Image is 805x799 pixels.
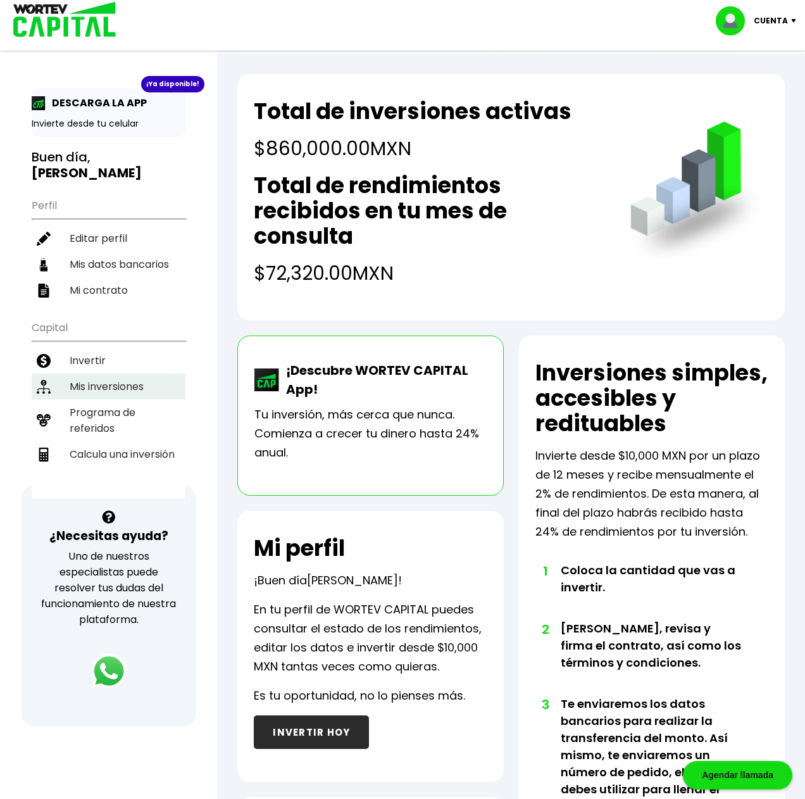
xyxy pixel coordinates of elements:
img: grafica.516fef24.png [625,122,768,265]
img: editar-icon.952d3147.svg [37,232,51,246]
h3: Buen día, [32,149,185,181]
img: inversiones-icon.6695dc30.svg [37,380,51,394]
img: datos-icon.10cf9172.svg [37,258,51,272]
h4: $860,000.00 MXN [254,134,571,163]
ul: Perfil [32,191,185,303]
img: calculadora-icon.17d418c4.svg [37,448,51,462]
h2: Total de inversiones activas [254,99,571,124]
span: 2 [542,620,548,639]
p: ¡Buen día ! [254,571,402,590]
p: Tu inversión, más cerca que nunca. Comienza a crecer tu dinero hasta 24% anual. [254,405,486,462]
img: recomiendanos-icon.9b8e9327.svg [37,413,51,427]
li: [PERSON_NAME], revisa y firma el contrato, así como los términos y condiciones. [561,620,745,695]
div: ¡Ya disponible! [141,76,204,92]
img: contrato-icon.f2db500c.svg [37,284,51,298]
h2: Inversiones simples, accesibles y redituables [535,360,768,436]
a: Invertir [32,348,185,374]
img: app-icon [32,96,46,110]
h2: Total de rendimientos recibidos en tu mes de consulta [254,173,604,249]
img: invertir-icon.b3b967d7.svg [37,354,51,368]
span: 3 [542,695,548,714]
a: Mi contrato [32,277,185,303]
a: Editar perfil [32,225,185,251]
h2: Mi perfil [254,536,345,561]
p: Invierte desde $10,000 MXN por un plazo de 12 meses y recibe mensualmente el 2% de rendimientos. ... [535,446,768,541]
p: ¡Descubre WORTEV CAPITAL App! [280,361,486,399]
a: Calcula una inversión [32,441,185,467]
img: wortev-capital-app-icon [254,368,280,391]
h3: ¿Necesitas ayuda? [49,527,168,545]
img: icon-down [788,19,805,23]
div: Agendar llamada [683,761,792,790]
ul: Capital [32,313,185,499]
h4: $72,320.00 MXN [254,259,604,287]
a: Mis datos bancarios [32,251,185,277]
b: [PERSON_NAME] [32,164,142,182]
a: Programa de referidos [32,399,185,441]
span: 1 [542,562,548,581]
p: En tu perfil de WORTEV CAPITAL puedes consultar el estado de los rendimientos, editar los datos e... [254,600,487,676]
a: Mis inversiones [32,374,185,399]
button: INVERTIR HOY [254,715,369,749]
p: Invierte desde tu celular [32,117,185,130]
p: DESCARGA LA APP [46,95,147,111]
span: [PERSON_NAME] [307,572,398,588]
p: Uno de nuestros especialistas puede resolver tus dudas del funcionamiento de nuestra plataforma. [38,548,179,627]
img: profile-image [716,6,754,35]
p: Cuenta [754,11,788,30]
p: Es tu oportunidad, no lo pienses más. [254,686,465,705]
img: logos_whatsapp-icon.242b2217.svg [91,653,127,689]
li: Coloca la cantidad que vas a invertir. [561,562,745,620]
